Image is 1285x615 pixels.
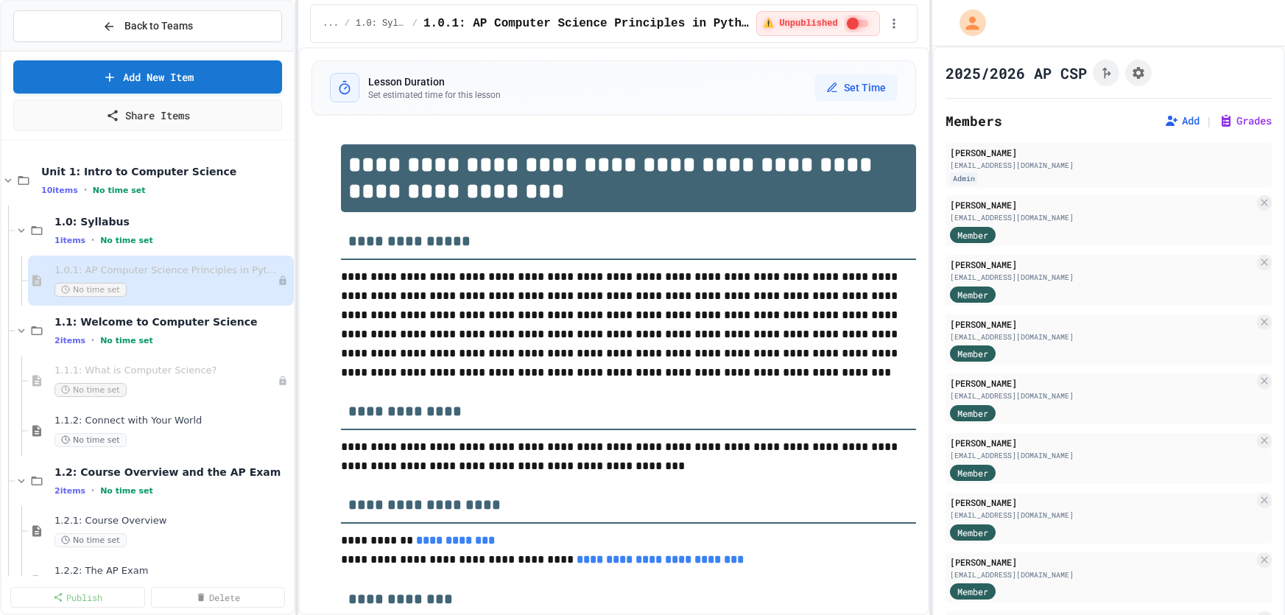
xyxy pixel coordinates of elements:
[950,317,1254,331] div: [PERSON_NAME]
[950,331,1254,342] div: [EMAIL_ADDRESS][DOMAIN_NAME]
[54,515,291,527] span: 1.2.1: Course Overview
[54,433,127,447] span: No time set
[957,347,988,360] span: Member
[54,415,291,427] span: 1.1.2: Connect with Your World
[100,486,153,496] span: No time set
[368,74,501,89] h3: Lesson Duration
[1205,112,1213,130] span: |
[957,526,988,539] span: Member
[278,376,288,386] div: Unpublished
[957,407,988,420] span: Member
[950,160,1267,171] div: [EMAIL_ADDRESS][DOMAIN_NAME]
[957,466,988,479] span: Member
[957,228,988,242] span: Member
[13,10,282,42] button: Back to Teams
[13,60,282,94] a: Add New Item
[323,18,339,29] span: ...
[54,533,127,547] span: No time set
[946,110,1002,131] h2: Members
[91,485,94,496] span: •
[13,99,282,131] a: Share Items
[91,234,94,246] span: •
[1223,556,1270,600] iframe: chat widget
[124,18,193,34] span: Back to Teams
[93,186,146,195] span: No time set
[356,18,406,29] span: 1.0: Syllabus
[368,89,501,101] p: Set estimated time for this lesson
[950,376,1254,390] div: [PERSON_NAME]
[756,11,879,36] div: ⚠️ Students cannot see this content! Click the toggle to publish it and make it visible to your c...
[957,288,988,301] span: Member
[944,6,990,40] div: My Account
[10,587,145,608] a: Publish
[54,315,291,328] span: 1.1: Welcome to Computer Science
[54,486,85,496] span: 2 items
[278,275,288,286] div: Unpublished
[950,146,1267,159] div: [PERSON_NAME]
[950,510,1254,521] div: [EMAIL_ADDRESS][DOMAIN_NAME]
[950,390,1254,401] div: [EMAIL_ADDRESS][DOMAIN_NAME]
[946,63,1087,83] h1: 2025/2026 AP CSP
[41,165,291,178] span: Unit 1: Intro to Computer Science
[1125,60,1152,86] button: Assignment Settings
[54,264,278,277] span: 1.0.1: AP Computer Science Principles in Python Course Syllabus
[54,336,85,345] span: 2 items
[54,465,291,479] span: 1.2: Course Overview and the AP Exam
[763,18,837,29] span: ⚠️ Unpublished
[950,258,1254,271] div: [PERSON_NAME]
[950,198,1254,211] div: [PERSON_NAME]
[423,15,750,32] span: 1.0.1: AP Computer Science Principles in Python Course Syllabus
[950,436,1254,449] div: [PERSON_NAME]
[814,74,898,101] button: Set Time
[950,272,1254,283] div: [EMAIL_ADDRESS][DOMAIN_NAME]
[1093,60,1119,86] button: Click to see fork details
[54,383,127,397] span: No time set
[84,184,87,196] span: •
[54,236,85,245] span: 1 items
[950,172,978,185] div: Admin
[54,565,291,577] span: 1.2.2: The AP Exam
[950,450,1254,461] div: [EMAIL_ADDRESS][DOMAIN_NAME]
[41,186,78,195] span: 10 items
[54,283,127,297] span: No time set
[345,18,350,29] span: /
[1219,113,1272,128] button: Grades
[91,334,94,346] span: •
[950,555,1254,569] div: [PERSON_NAME]
[1163,492,1270,555] iframe: chat widget
[54,365,278,377] span: 1.1.1: What is Computer Science?
[54,215,291,228] span: 1.0: Syllabus
[950,496,1254,509] div: [PERSON_NAME]
[1164,113,1200,128] button: Add
[950,569,1254,580] div: [EMAIL_ADDRESS][DOMAIN_NAME]
[100,336,153,345] span: No time set
[100,236,153,245] span: No time set
[151,587,286,608] a: Delete
[412,18,418,29] span: /
[957,585,988,598] span: Member
[950,212,1254,223] div: [EMAIL_ADDRESS][DOMAIN_NAME]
